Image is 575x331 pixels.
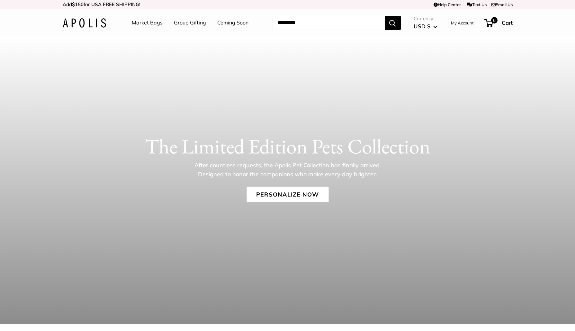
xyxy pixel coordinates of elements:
[63,134,513,159] h1: The Limited Edition Pets Collection
[174,18,206,28] a: Group Gifting
[414,23,430,30] span: USD $
[502,19,513,26] span: Cart
[467,2,486,7] a: Text Us
[72,1,84,7] span: $150
[385,16,401,30] button: Search
[247,187,328,202] a: Personalize Now
[491,2,513,7] a: Email Us
[63,18,106,28] img: Apolis
[485,18,513,28] a: 0 Cart
[491,17,497,23] span: 0
[183,161,392,179] p: After countless requests, the Apolis Pet Collection has finally arrived. Designed to honor the co...
[273,16,385,30] input: Search...
[132,18,163,28] a: Market Bags
[434,2,461,7] a: Help Center
[414,21,437,32] button: USD $
[217,18,248,28] a: Coming Soon
[414,14,437,23] span: Currency
[451,19,474,27] a: My Account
